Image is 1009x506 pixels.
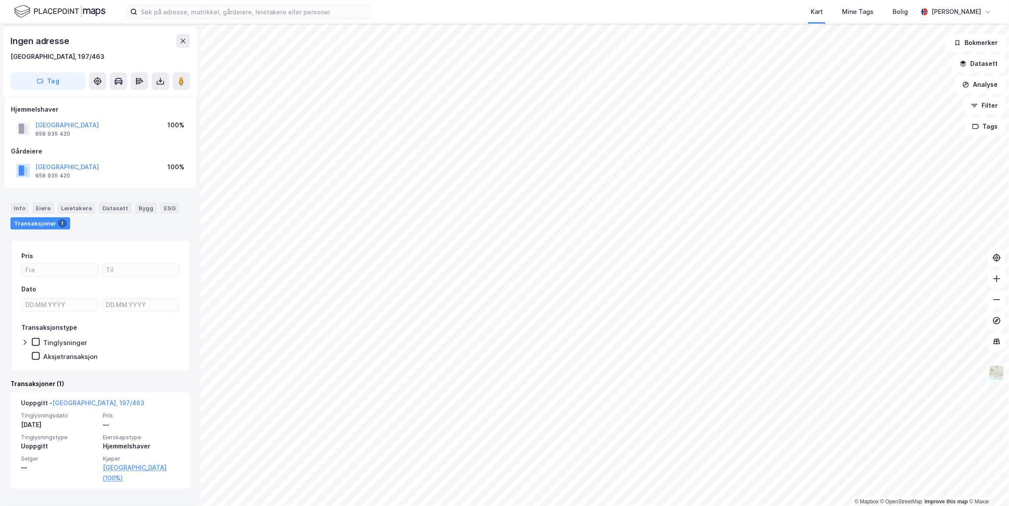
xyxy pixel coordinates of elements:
div: Leietakere [58,202,95,214]
iframe: Chat Widget [965,464,1009,506]
div: 958 935 420 [35,130,70,137]
a: Improve this map [925,499,968,505]
img: logo.f888ab2527a4732fd821a326f86c7f29.svg [14,4,105,19]
div: Gårdeiere [11,146,190,157]
a: OpenStreetMap [880,499,923,505]
div: [DATE] [21,420,98,430]
input: DD.MM.YYYY [102,298,179,311]
input: Til [102,263,179,277]
div: [GEOGRAPHIC_DATA], 197/463 [10,51,105,62]
div: 100% [167,162,184,172]
input: Fra [22,263,98,277]
div: Datasett [99,202,132,214]
div: Uoppgitt [21,441,98,451]
div: Info [10,202,29,214]
span: Tinglysningstype [21,434,98,441]
div: 958 935 420 [35,172,70,179]
div: ESG [160,202,179,214]
div: Uoppgitt - [21,398,144,412]
span: Kjøper [103,455,180,462]
span: Eierskapstype [103,434,180,441]
input: Søk på adresse, matrikkel, gårdeiere, leietakere eller personer [137,5,370,18]
div: 1 [58,219,67,228]
a: [GEOGRAPHIC_DATA], 197/463 [52,399,144,407]
a: Mapbox [855,499,879,505]
div: Ingen adresse [10,34,71,48]
button: Filter [964,97,1006,114]
div: Transaksjonstype [21,322,77,333]
div: Hjemmelshaver [11,104,190,115]
a: [GEOGRAPHIC_DATA] (100%) [103,462,180,483]
div: Aksjetransaksjon [43,352,98,361]
input: DD.MM.YYYY [22,298,98,311]
div: Dato [21,284,36,294]
span: Selger [21,455,98,462]
div: Bolig [893,7,908,17]
div: Eiere [32,202,54,214]
img: Z [989,365,1005,381]
div: Mine Tags [842,7,873,17]
div: Transaksjoner [10,217,70,229]
div: Tinglysninger [43,338,87,347]
div: Bygg [135,202,157,214]
div: Kart [811,7,823,17]
div: Transaksjoner (1) [10,379,190,389]
div: Hjemmelshaver [103,441,180,451]
div: [PERSON_NAME] [931,7,981,17]
button: Datasett [952,55,1006,72]
span: Tinglysningsdato [21,412,98,419]
button: Bokmerker [947,34,1006,51]
div: 100% [167,120,184,130]
button: Tag [10,72,85,90]
div: Pris [21,251,33,261]
span: Pris [103,412,180,419]
button: Tags [965,118,1006,135]
div: — [103,420,180,430]
div: — [21,462,98,473]
button: Analyse [955,76,1006,93]
div: Kontrollprogram for chat [965,464,1009,506]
